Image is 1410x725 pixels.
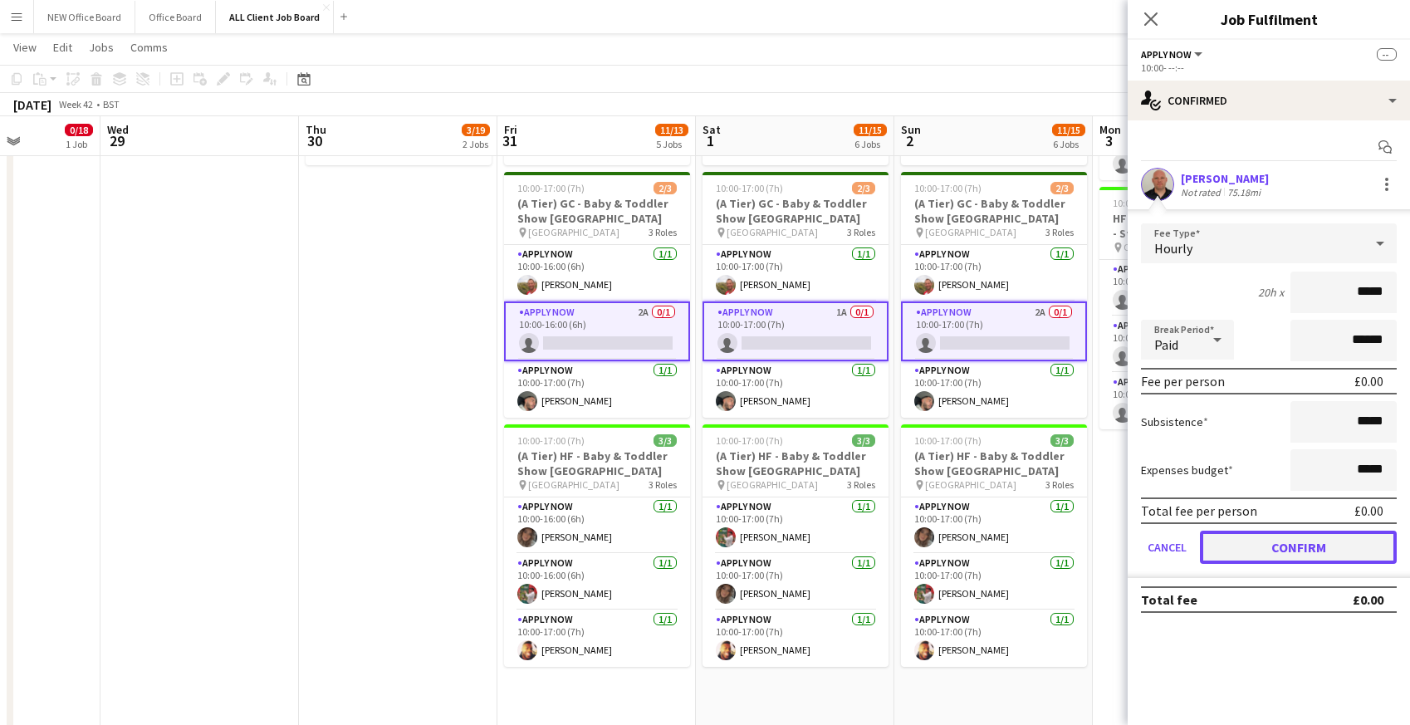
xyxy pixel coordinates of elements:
[852,434,875,447] span: 3/3
[82,37,120,58] a: Jobs
[504,448,690,478] h3: (A Tier) HF - Baby & Toddler Show [GEOGRAPHIC_DATA]
[703,301,889,361] app-card-role: APPLY NOW1A0/110:00-17:00 (7h)
[517,182,585,194] span: 10:00-17:00 (7h)
[703,361,889,418] app-card-role: APPLY NOW1/110:00-17:00 (7h)[PERSON_NAME]
[649,478,677,491] span: 3 Roles
[901,172,1087,418] div: 10:00-17:00 (7h)2/3(A Tier) GC - Baby & Toddler Show [GEOGRAPHIC_DATA] [GEOGRAPHIC_DATA]3 RolesAP...
[1045,478,1074,491] span: 3 Roles
[47,37,79,58] a: Edit
[135,1,216,33] button: Office Board
[703,610,889,667] app-card-role: APPLY NOW1/110:00-17:00 (7h)[PERSON_NAME]
[901,448,1087,478] h3: (A Tier) HF - Baby & Toddler Show [GEOGRAPHIC_DATA]
[1050,182,1074,194] span: 2/3
[654,434,677,447] span: 3/3
[1053,138,1084,150] div: 6 Jobs
[1258,285,1284,300] div: 20h x
[504,424,690,667] app-job-card: 10:00-17:00 (7h)3/3(A Tier) HF - Baby & Toddler Show [GEOGRAPHIC_DATA] [GEOGRAPHIC_DATA]3 RolesAP...
[1141,414,1208,429] label: Subsistence
[656,138,688,150] div: 5 Jobs
[1128,8,1410,30] h3: Job Fulfilment
[655,124,688,136] span: 11/13
[1099,316,1285,373] app-card-role: APPLY NOW0/110:00-18:00 (8h)
[1181,186,1224,198] div: Not rated
[13,40,37,55] span: View
[1141,61,1397,74] div: 10:00- --:--
[1353,591,1383,608] div: £0.00
[703,424,889,667] app-job-card: 10:00-17:00 (7h)3/3(A Tier) HF - Baby & Toddler Show [GEOGRAPHIC_DATA] [GEOGRAPHIC_DATA]3 RolesAP...
[1113,197,1180,209] span: 10:00-18:00 (8h)
[1154,336,1178,353] span: Paid
[504,554,690,610] app-card-role: APPLY NOW1/110:00-16:00 (6h)[PERSON_NAME]
[1124,241,1244,253] span: Olympia [GEOGRAPHIC_DATA]
[504,301,690,361] app-card-role: APPLY NOW2A0/110:00-16:00 (6h)
[703,245,889,301] app-card-role: APPLY NOW1/110:00-17:00 (7h)[PERSON_NAME]
[716,434,783,447] span: 10:00-17:00 (7h)
[462,124,490,136] span: 3/19
[1141,463,1233,478] label: Expenses budget
[1354,502,1383,519] div: £0.00
[1099,373,1285,429] app-card-role: APPLY NOW1A0/110:00-18:00 (8h)
[1099,211,1285,241] h3: HF - Spirit of Christmas 2025 - Stand FD78
[1200,531,1397,564] button: Confirm
[852,182,875,194] span: 2/3
[504,361,690,418] app-card-role: APPLY NOW1/110:00-17:00 (7h)[PERSON_NAME]
[1050,434,1074,447] span: 3/3
[1052,124,1085,136] span: 11/15
[1141,502,1257,519] div: Total fee per person
[103,98,120,110] div: BST
[1045,226,1074,238] span: 3 Roles
[1141,48,1192,61] span: APPLY NOW
[1377,48,1397,61] span: --
[847,226,875,238] span: 3 Roles
[463,138,489,150] div: 2 Jobs
[901,122,921,137] span: Sun
[517,434,585,447] span: 10:00-17:00 (7h)
[1099,122,1121,137] span: Mon
[1141,531,1193,564] button: Cancel
[700,131,721,150] span: 1
[107,122,129,137] span: Wed
[901,610,1087,667] app-card-role: APPLY NOW1/110:00-17:00 (7h)[PERSON_NAME]
[528,478,619,491] span: [GEOGRAPHIC_DATA]
[901,361,1087,418] app-card-role: APPLY NOW1/110:00-17:00 (7h)[PERSON_NAME]
[1141,48,1205,61] button: APPLY NOW
[1141,591,1197,608] div: Total fee
[1154,240,1192,257] span: Hourly
[703,554,889,610] app-card-role: APPLY NOW1/110:00-17:00 (7h)[PERSON_NAME]
[130,40,168,55] span: Comms
[1354,373,1383,389] div: £0.00
[504,245,690,301] app-card-role: APPLY NOW1/110:00-16:00 (6h)[PERSON_NAME]
[1128,81,1410,120] div: Confirmed
[216,1,334,33] button: ALL Client Job Board
[901,196,1087,226] h3: (A Tier) GC - Baby & Toddler Show [GEOGRAPHIC_DATA]
[13,96,51,113] div: [DATE]
[854,124,887,136] span: 11/15
[7,37,43,58] a: View
[504,172,690,418] app-job-card: 10:00-17:00 (7h)2/3(A Tier) GC - Baby & Toddler Show [GEOGRAPHIC_DATA] [GEOGRAPHIC_DATA]3 RolesAP...
[914,182,982,194] span: 10:00-17:00 (7h)
[34,1,135,33] button: NEW Office Board
[66,138,92,150] div: 1 Job
[727,478,818,491] span: [GEOGRAPHIC_DATA]
[901,245,1087,301] app-card-role: APPLY NOW1/110:00-17:00 (7h)[PERSON_NAME]
[703,172,889,418] app-job-card: 10:00-17:00 (7h)2/3(A Tier) GC - Baby & Toddler Show [GEOGRAPHIC_DATA] [GEOGRAPHIC_DATA]3 RolesAP...
[703,497,889,554] app-card-role: APPLY NOW1/110:00-17:00 (7h)[PERSON_NAME]
[716,182,783,194] span: 10:00-17:00 (7h)
[925,226,1016,238] span: [GEOGRAPHIC_DATA]
[502,131,517,150] span: 31
[703,122,721,137] span: Sat
[914,434,982,447] span: 10:00-17:00 (7h)
[504,122,517,137] span: Fri
[1097,131,1121,150] span: 3
[1224,186,1264,198] div: 75.18mi
[528,226,619,238] span: [GEOGRAPHIC_DATA]
[53,40,72,55] span: Edit
[306,122,326,137] span: Thu
[901,424,1087,667] app-job-card: 10:00-17:00 (7h)3/3(A Tier) HF - Baby & Toddler Show [GEOGRAPHIC_DATA] [GEOGRAPHIC_DATA]3 RolesAP...
[925,478,1016,491] span: [GEOGRAPHIC_DATA]
[504,610,690,667] app-card-role: APPLY NOW1/110:00-17:00 (7h)[PERSON_NAME]
[65,124,93,136] span: 0/18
